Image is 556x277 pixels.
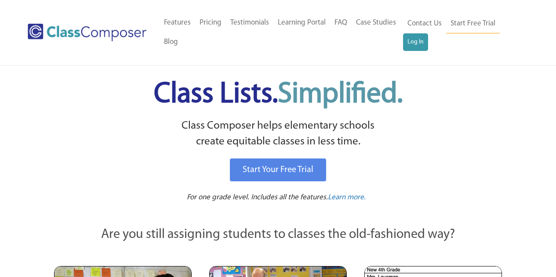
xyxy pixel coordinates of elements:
span: For one grade level. Includes all the features. [187,194,328,201]
span: Learn more. [328,194,366,201]
span: Class Lists. [154,80,403,109]
a: Learning Portal [273,13,330,32]
img: Class Composer [28,24,146,41]
a: Pricing [195,13,226,32]
p: Class Composer helps elementary schools create equitable classes in less time. [53,118,504,150]
a: Learn more. [328,192,366,203]
a: Start Your Free Trial [230,158,326,181]
a: Contact Us [403,14,446,33]
a: Features [160,13,195,32]
nav: Header Menu [403,14,522,51]
a: FAQ [330,13,352,32]
p: Are you still assigning students to classes the old-fashioned way? [54,225,502,245]
a: Blog [160,32,182,52]
a: Testimonials [226,13,273,32]
span: Start Your Free Trial [243,165,313,174]
a: Start Free Trial [446,14,500,34]
a: Case Studies [352,13,400,32]
span: Simplified. [278,80,403,109]
nav: Header Menu [160,13,403,52]
a: Log In [403,33,428,51]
